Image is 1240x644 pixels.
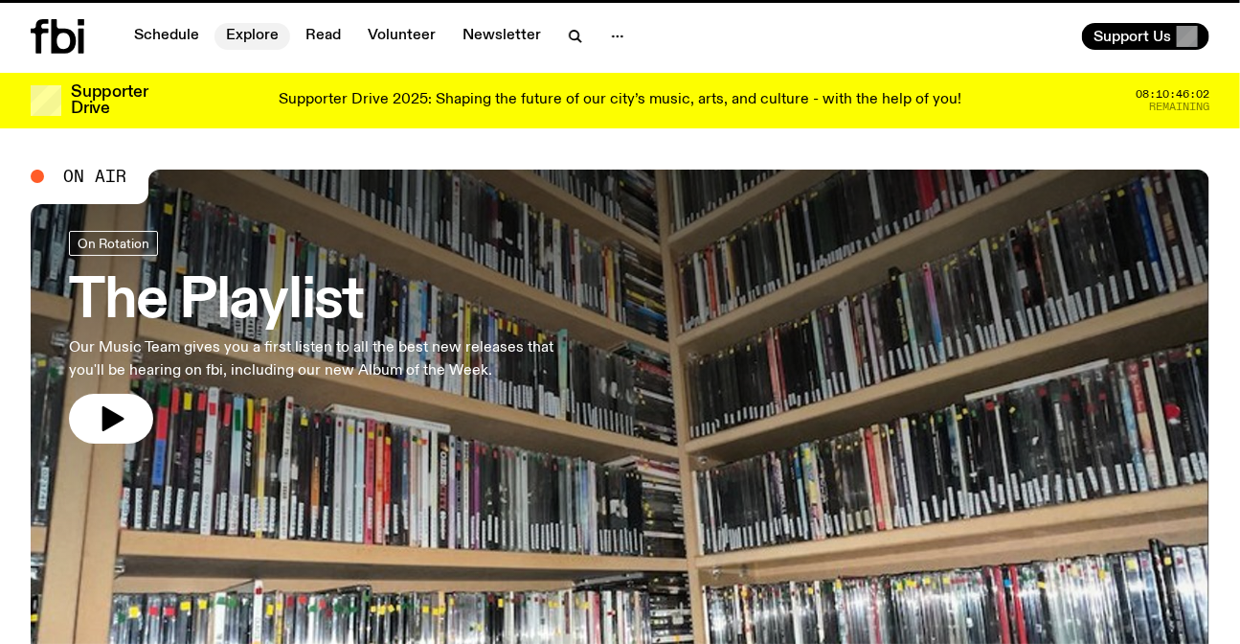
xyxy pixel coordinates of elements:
[63,168,126,185] span: On Air
[71,84,147,117] h3: Supporter Drive
[1136,89,1209,100] span: 08:10:46:02
[279,92,961,109] p: Supporter Drive 2025: Shaping the future of our city’s music, arts, and culture - with the help o...
[356,23,447,50] a: Volunteer
[69,336,559,382] p: Our Music Team gives you a first listen to all the best new releases that you'll be hearing on fb...
[451,23,552,50] a: Newsletter
[294,23,352,50] a: Read
[69,231,158,256] a: On Rotation
[1149,102,1209,112] span: Remaining
[1093,28,1171,45] span: Support Us
[69,231,559,444] a: The PlaylistOur Music Team gives you a first listen to all the best new releases that you'll be h...
[1082,23,1209,50] button: Support Us
[69,275,559,329] h3: The Playlist
[78,236,149,250] span: On Rotation
[214,23,290,50] a: Explore
[123,23,211,50] a: Schedule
